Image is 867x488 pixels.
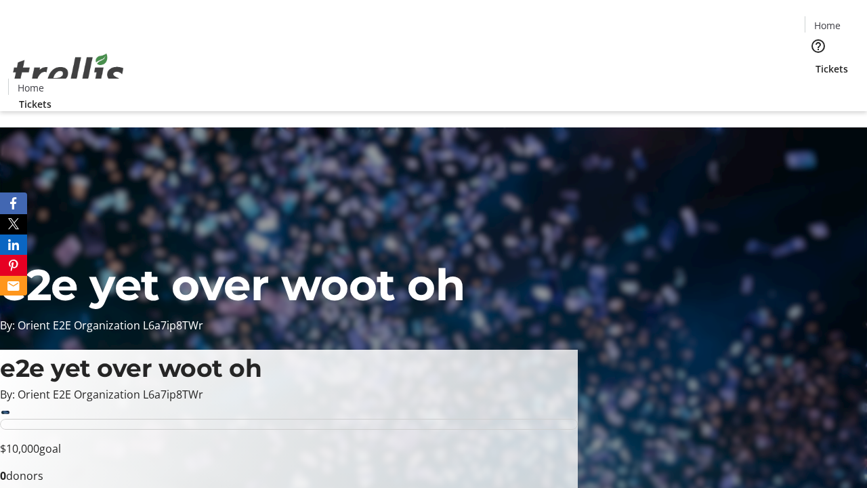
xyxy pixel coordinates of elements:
a: Home [9,81,52,95]
span: Home [814,18,841,33]
button: Cart [805,76,832,103]
img: Orient E2E Organization L6a7ip8TWr's Logo [8,39,129,106]
button: Help [805,33,832,60]
a: Home [805,18,849,33]
span: Tickets [816,62,848,76]
a: Tickets [8,97,62,111]
span: Home [18,81,44,95]
a: Tickets [805,62,859,76]
span: Tickets [19,97,51,111]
